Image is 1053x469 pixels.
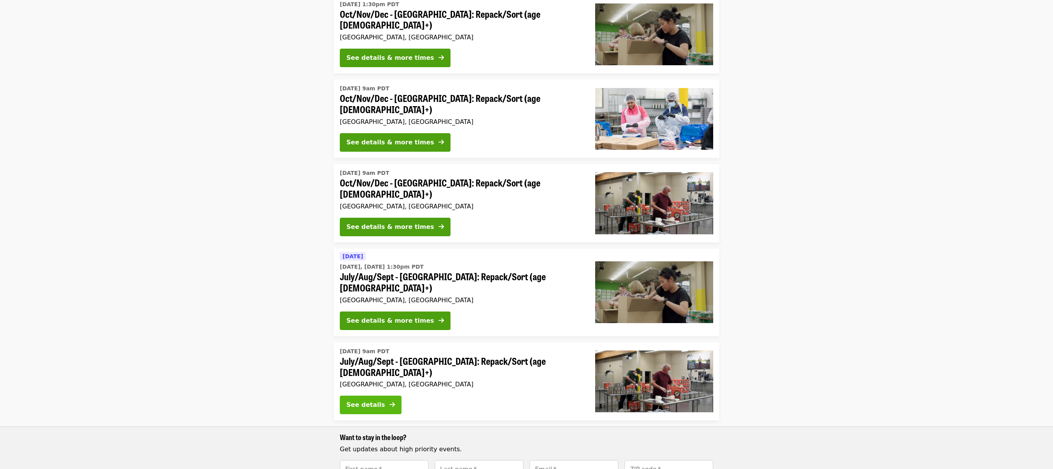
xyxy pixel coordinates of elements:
div: See details & more times [346,53,434,63]
div: See details & more times [346,222,434,232]
img: July/Aug/Sept - Portland: Repack/Sort (age 8+) organized by Oregon Food Bank [595,261,713,323]
span: Get updates about high priority events. [340,445,462,453]
i: arrow-right icon [390,401,395,408]
img: July/Aug/Sept - Portland: Repack/Sort (age 16+) organized by Oregon Food Bank [595,350,713,412]
span: Want to stay in the loop? [340,432,407,442]
button: See details & more times [340,133,451,152]
span: July/Aug/Sept - [GEOGRAPHIC_DATA]: Repack/Sort (age [DEMOGRAPHIC_DATA]+) [340,356,583,378]
i: arrow-right icon [439,54,444,61]
a: See details for "July/Aug/Sept - Portland: Repack/Sort (age 16+)" [334,342,719,421]
time: [DATE], [DATE] 1:30pm PDT [340,263,424,271]
span: July/Aug/Sept - [GEOGRAPHIC_DATA]: Repack/Sort (age [DEMOGRAPHIC_DATA]+) [340,271,583,293]
time: [DATE] 9am PDT [340,169,389,177]
div: See details [346,400,385,410]
a: See details for "Oct/Nov/Dec - Beaverton: Repack/Sort (age 10+)" [334,80,719,158]
span: Oct/Nov/Dec - [GEOGRAPHIC_DATA]: Repack/Sort (age [DEMOGRAPHIC_DATA]+) [340,177,583,200]
img: Oct/Nov/Dec - Portland: Repack/Sort (age 8+) organized by Oregon Food Bank [595,3,713,65]
img: Oct/Nov/Dec - Portland: Repack/Sort (age 16+) organized by Oregon Food Bank [595,172,713,234]
button: See details & more times [340,49,451,67]
time: [DATE] 1:30pm PDT [340,0,399,8]
span: [DATE] [343,253,363,259]
i: arrow-right icon [439,317,444,324]
span: Oct/Nov/Dec - [GEOGRAPHIC_DATA]: Repack/Sort (age [DEMOGRAPHIC_DATA]+) [340,8,583,31]
button: See details & more times [340,312,451,330]
div: [GEOGRAPHIC_DATA], [GEOGRAPHIC_DATA] [340,296,583,304]
div: [GEOGRAPHIC_DATA], [GEOGRAPHIC_DATA] [340,381,583,388]
div: [GEOGRAPHIC_DATA], [GEOGRAPHIC_DATA] [340,118,583,125]
div: See details & more times [346,316,434,325]
time: [DATE] 9am PDT [340,347,389,356]
div: [GEOGRAPHIC_DATA], [GEOGRAPHIC_DATA] [340,34,583,41]
span: Oct/Nov/Dec - [GEOGRAPHIC_DATA]: Repack/Sort (age [DEMOGRAPHIC_DATA]+) [340,93,583,115]
time: [DATE] 9am PDT [340,85,389,93]
button: See details & more times [340,218,451,236]
div: See details & more times [346,138,434,147]
a: See details for "July/Aug/Sept - Portland: Repack/Sort (age 8+)" [334,249,719,336]
i: arrow-right icon [439,139,444,146]
a: See details for "Oct/Nov/Dec - Portland: Repack/Sort (age 16+)" [334,164,719,242]
i: arrow-right icon [439,223,444,230]
button: See details [340,396,402,414]
div: [GEOGRAPHIC_DATA], [GEOGRAPHIC_DATA] [340,203,583,210]
img: Oct/Nov/Dec - Beaverton: Repack/Sort (age 10+) organized by Oregon Food Bank [595,88,713,150]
